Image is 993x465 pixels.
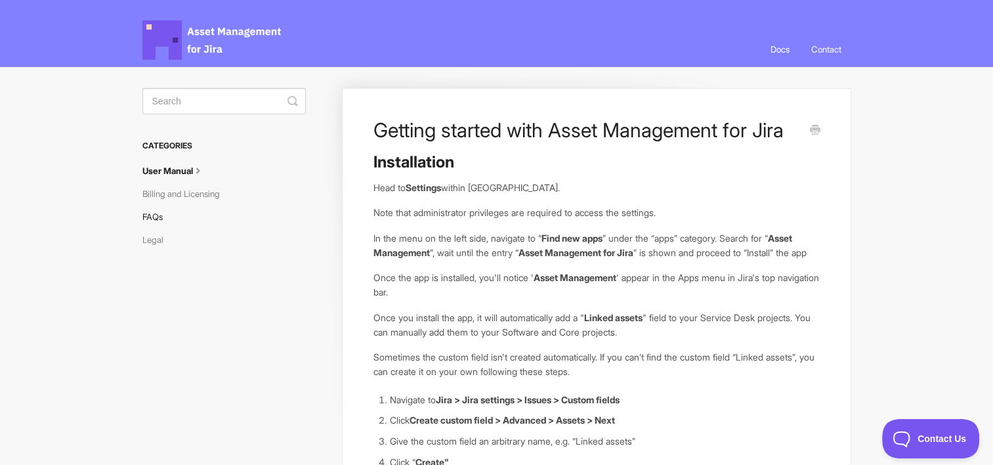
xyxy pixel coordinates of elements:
[533,272,616,283] strong: Asset Management
[810,123,820,138] a: Print this Article
[541,232,602,244] strong: Find new apps
[389,434,820,449] li: Give the custom field an arbitrary name, e.g. “Linked assets”
[373,118,800,142] h1: Getting started with Asset Management for Jira
[142,20,283,60] span: Asset Management for Jira Docs
[142,134,306,158] h3: Categories
[373,152,820,173] h2: Installation
[435,394,619,405] strong: Jira > Jira settings > Issues > Custom fields
[142,206,173,227] a: FAQs
[373,231,820,259] p: In the menu on the left side, navigate to “ ” under the “apps” category. Search for “ ”, wait unt...
[373,311,820,339] p: Once you install the app, it will automatically add a " " field to your Service Desk projects. Yo...
[405,182,440,193] strong: Settings
[409,414,614,426] strong: Create custom field > Advanced > Assets > Next
[142,183,230,204] a: Billing and Licensing
[389,393,820,407] li: Navigate to
[373,350,820,378] p: Sometimes the custom field isn't created automatically. If you can’t find the custom field “Linke...
[142,229,173,250] a: Legal
[373,271,820,299] p: Once the app is installed, you'll notice ' ' appear in the Apps menu in Jira's top navigation bar.
[583,312,642,323] strong: Linked assets
[801,32,851,67] a: Contact
[373,181,820,195] p: Head to within [GEOGRAPHIC_DATA].
[882,419,980,458] iframe: Toggle Customer Support
[389,413,820,428] li: Click
[373,232,792,258] strong: Asset Management
[373,206,820,220] p: Note that administrator privileges are required to access the settings.
[761,32,799,67] a: Docs
[142,88,306,114] input: Search
[518,247,633,258] strong: Asset Management for Jira
[142,160,215,181] a: User Manual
